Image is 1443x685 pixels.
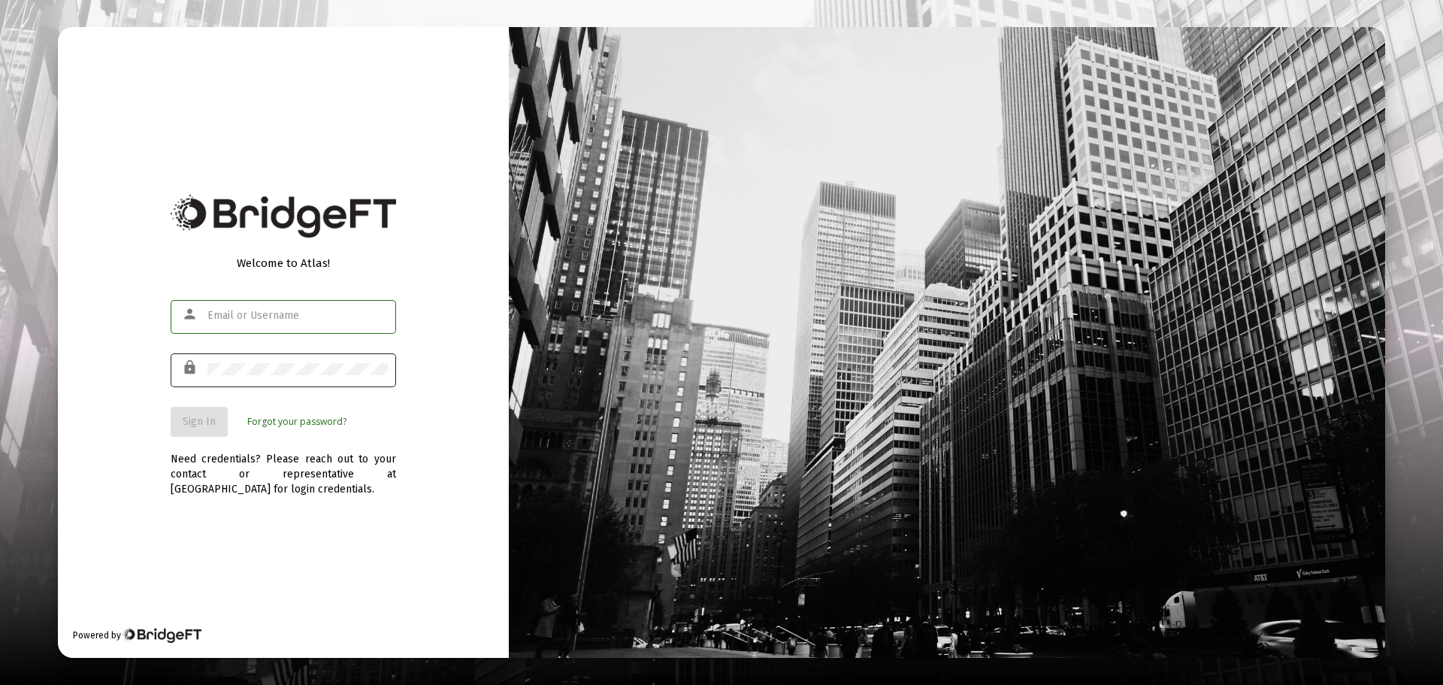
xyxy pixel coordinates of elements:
input: Email or Username [207,310,388,322]
span: Sign In [183,415,216,428]
div: Powered by [73,628,201,643]
mat-icon: lock [182,359,200,377]
img: Bridge Financial Technology Logo [171,195,396,238]
img: Bridge Financial Technology Logo [123,628,201,643]
div: Need credentials? Please reach out to your contact or representative at [GEOGRAPHIC_DATA] for log... [171,437,396,497]
mat-icon: person [182,305,200,323]
button: Sign In [171,407,228,437]
a: Forgot your password? [247,414,346,429]
div: Welcome to Atlas! [171,256,396,271]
